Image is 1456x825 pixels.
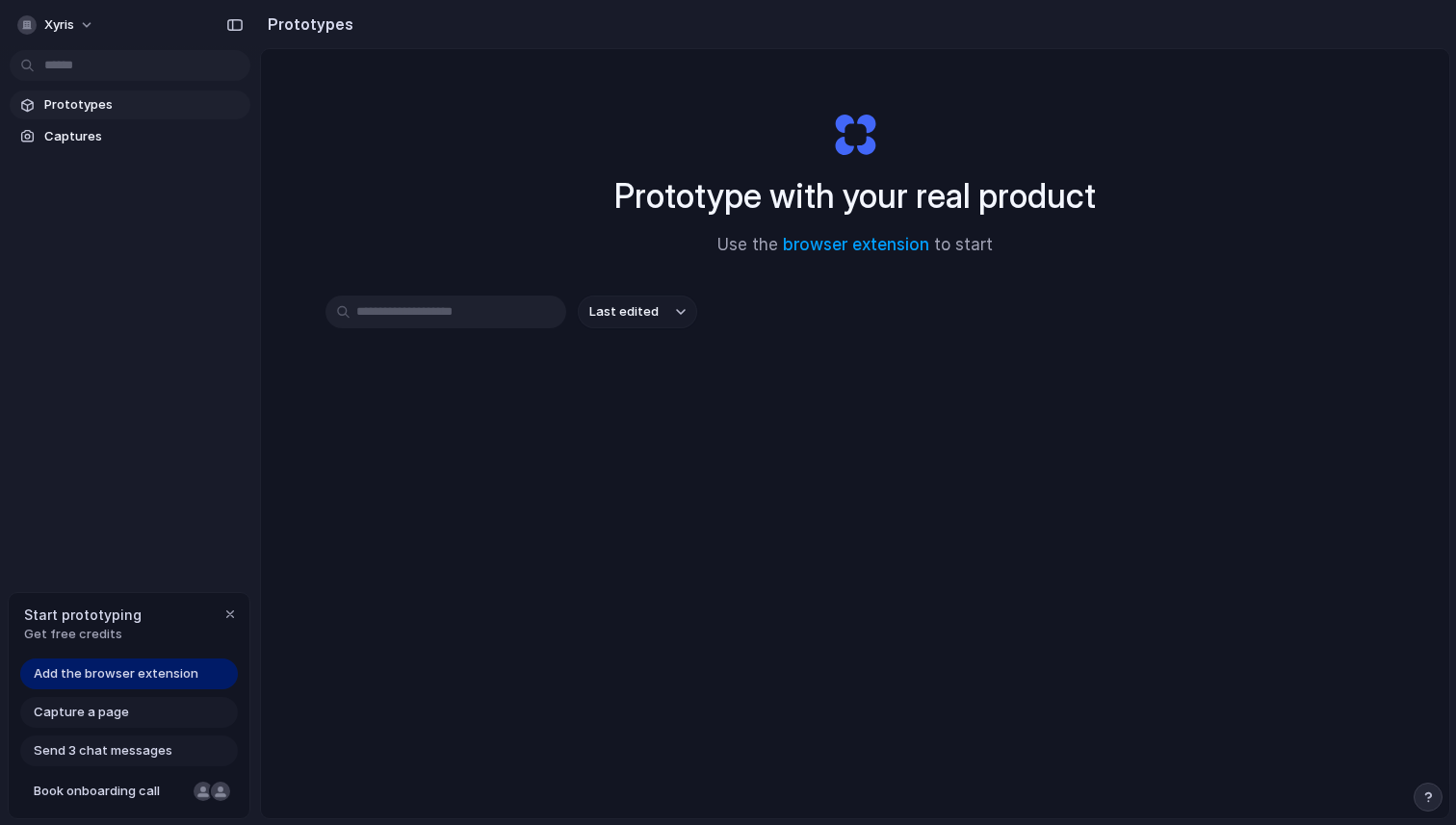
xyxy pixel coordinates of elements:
[192,780,215,803] div: Nicole Kubica
[24,625,142,644] span: Get free credits
[34,741,172,761] span: Send 3 chat messages
[10,90,250,119] a: Prototypes
[20,658,238,689] a: Add the browser extension
[260,13,353,36] h2: Prototypes
[614,170,1096,221] h1: Prototype with your real product
[589,302,659,322] span: Last edited
[717,233,993,258] span: Use the to start
[24,605,142,625] span: Start prototyping
[20,776,238,807] a: Book onboarding call
[34,782,186,801] span: Book onboarding call
[34,703,129,722] span: Capture a page
[578,296,697,328] button: Last edited
[10,122,250,151] a: Captures
[783,235,929,254] a: browser extension
[10,10,104,40] button: Xyris
[209,780,232,803] div: Christian Iacullo
[44,95,243,115] span: Prototypes
[44,127,243,146] span: Captures
[44,15,74,35] span: Xyris
[34,664,198,683] span: Add the browser extension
